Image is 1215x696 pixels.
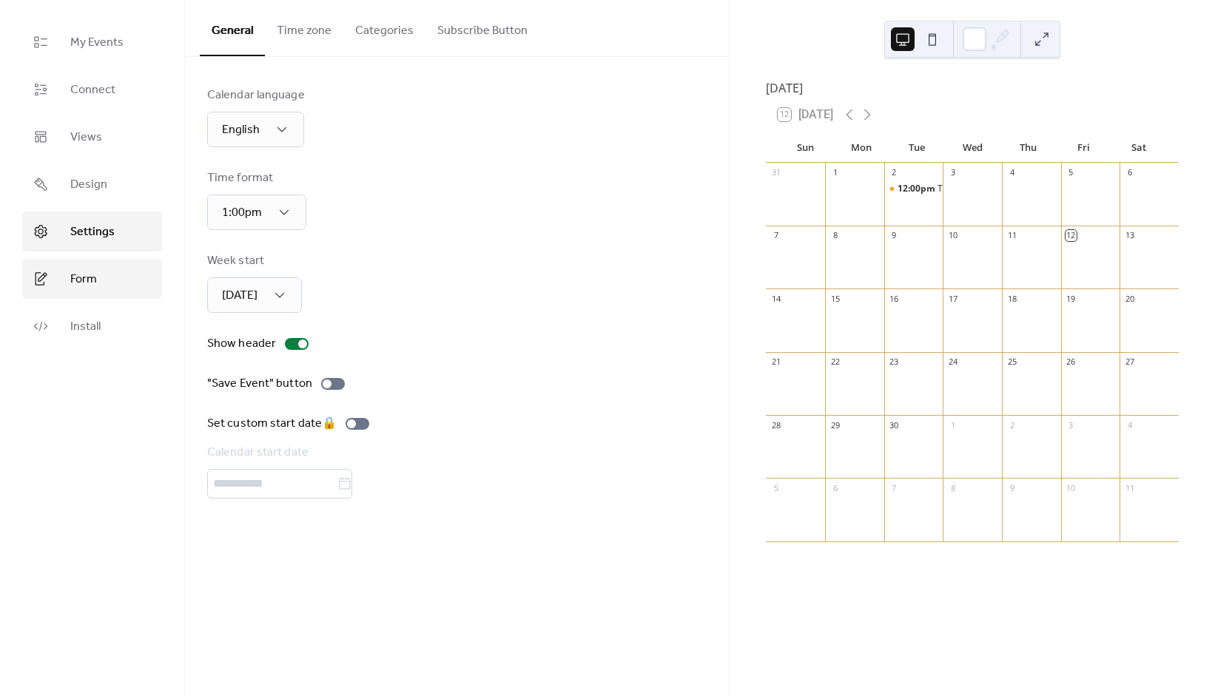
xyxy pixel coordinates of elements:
div: 17 [947,293,958,304]
div: 8 [947,482,958,493]
div: 23 [889,357,900,368]
div: 3 [947,167,958,178]
div: Time format [207,169,303,187]
span: Settings [70,223,115,241]
a: Connect [22,70,162,109]
div: 9 [1006,482,1017,493]
div: 13 [1124,230,1135,241]
div: 8 [829,230,841,241]
a: Install [22,306,162,346]
div: 4 [1124,419,1135,430]
div: Test [884,183,943,195]
div: 25 [1006,357,1017,368]
span: 12:00pm [898,183,938,195]
div: Test [938,183,955,195]
div: "Save Event" button [207,375,312,393]
div: 19 [1066,293,1077,304]
div: 29 [829,419,841,430]
div: Week start [207,252,299,270]
div: 20 [1124,293,1135,304]
a: Form [22,259,162,299]
a: Views [22,117,162,157]
div: 15 [829,293,841,304]
div: 18 [1006,293,1017,304]
div: 9 [889,230,900,241]
div: 22 [829,357,841,368]
div: 28 [770,419,781,430]
a: Design [22,164,162,204]
div: 1 [829,167,841,178]
div: Thu [1000,133,1056,163]
div: 2 [889,167,900,178]
div: 7 [770,230,781,241]
div: 6 [829,482,841,493]
span: English [222,118,260,141]
div: 10 [1066,482,1077,493]
div: 31 [770,167,781,178]
div: 3 [1066,419,1077,430]
div: 11 [1006,230,1017,241]
div: 26 [1066,357,1077,368]
span: Install [70,318,101,336]
div: 24 [947,357,958,368]
div: [DATE] [766,79,1179,97]
div: Tue [889,133,944,163]
div: 10 [947,230,958,241]
div: 14 [770,293,781,304]
div: 11 [1124,482,1135,493]
a: Settings [22,212,162,251]
div: 27 [1124,357,1135,368]
div: 4 [1006,167,1017,178]
span: Design [70,176,107,194]
div: 16 [889,293,900,304]
div: Mon [833,133,889,163]
div: 5 [1066,167,1077,178]
div: Show header [207,335,276,353]
span: Connect [70,81,115,99]
div: 12 [1066,230,1077,241]
div: 6 [1124,167,1135,178]
div: 30 [889,419,900,430]
div: Wed [945,133,1000,163]
span: Views [70,129,102,146]
div: 21 [770,357,781,368]
div: Sun [778,133,833,163]
div: Calendar language [207,87,305,104]
div: 5 [770,482,781,493]
span: 1:00pm [222,201,262,224]
span: [DATE] [222,284,258,307]
div: 2 [1006,419,1017,430]
div: Sat [1111,133,1167,163]
div: 7 [889,482,900,493]
span: Form [70,271,97,288]
a: My Events [22,22,162,62]
div: 1 [947,419,958,430]
div: Fri [1056,133,1111,163]
span: My Events [70,34,124,52]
